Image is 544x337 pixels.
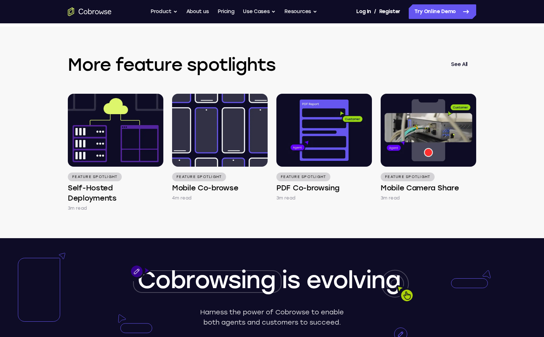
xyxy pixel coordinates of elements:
span: evolving [306,266,400,294]
a: Go to the home page [68,7,112,16]
h4: Mobile Camera Share [381,183,459,193]
p: 3m read [68,205,87,212]
h4: PDF Co-browsing [276,183,339,193]
p: Feature Spotlight [276,173,330,181]
a: Feature Spotlight Mobile Camera Share 3m read [381,94,476,202]
a: Try Online Demo [409,4,476,19]
a: See All [442,56,476,73]
h3: More feature spotlights [68,53,442,76]
p: Feature Spotlight [172,173,226,181]
p: 4m read [172,194,191,202]
a: Feature Spotlight Mobile Co-browse 4m read [172,94,268,202]
p: Feature Spotlight [68,173,122,181]
span: / [374,7,376,16]
h4: Mobile Co-browse [172,183,238,193]
a: Feature Spotlight Self-Hosted Deployments 3m read [68,94,163,212]
span: Cobrowsing [137,266,275,294]
button: Use Cases [243,4,276,19]
a: Feature Spotlight PDF Co-browsing 3m read [276,94,372,202]
img: Mobile Co-browse [172,94,268,167]
h4: Self-Hosted Deployments [68,183,163,203]
a: Log In [356,4,371,19]
p: Harness the power of Cobrowse to enable both agents and customers to succeed. [198,307,347,328]
p: 3m read [276,194,295,202]
button: Resources [284,4,317,19]
a: Register [379,4,400,19]
button: Product [151,4,178,19]
img: PDF Co-browsing [276,94,372,167]
p: 3m read [381,194,400,202]
a: Pricing [218,4,234,19]
a: About us [186,4,209,19]
img: Self-Hosted Deployments [68,94,163,167]
p: Feature Spotlight [381,173,435,181]
img: Mobile Camera Share [381,94,476,167]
